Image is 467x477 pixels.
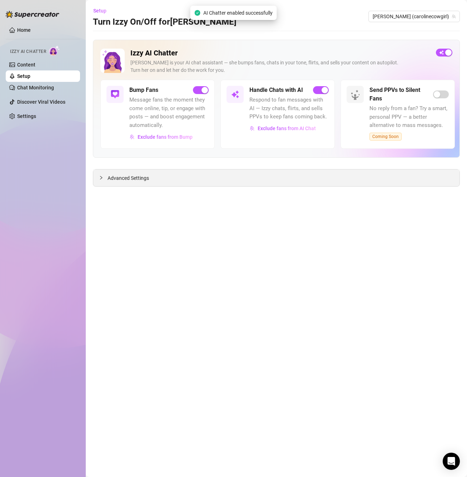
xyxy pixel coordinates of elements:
a: Discover Viral Videos [17,99,65,105]
img: svg%3e [231,90,239,99]
span: collapsed [99,176,103,180]
span: Message fans the moment they come online, tip, or engage with posts — and boost engagement automa... [129,96,209,129]
span: Izzy AI Chatter [10,48,46,55]
span: No reply from a fan? Try a smart, personal PPV — a better alternative to mass messages. [369,104,449,130]
h5: Bump Fans [129,86,158,94]
a: Chat Monitoring [17,85,54,90]
img: Izzy AI Chatter [100,49,125,73]
a: Settings [17,113,36,119]
a: Content [17,62,35,68]
a: Home [17,27,31,33]
button: Exclude fans from Bump [129,131,193,143]
button: Setup [93,5,112,16]
img: svg%3e [130,134,135,139]
a: Setup [17,73,30,79]
h3: Turn Izzy On/Off for [PERSON_NAME] [93,16,237,28]
div: collapsed [99,174,108,182]
span: Advanced Settings [108,174,149,182]
div: [PERSON_NAME] is your AI chat assistant — she bumps fans, chats in your tone, flirts, and sells y... [130,59,430,74]
h2: Izzy AI Chatter [130,49,430,58]
h5: Send PPVs to Silent Fans [369,86,433,103]
span: Exclude fans from Bump [138,134,193,140]
span: AI Chatter enabled successfully [203,9,273,17]
span: team [452,14,456,19]
img: AI Chatter [49,45,60,56]
img: logo-BBDzfeDw.svg [6,11,59,18]
span: check-circle [195,10,200,16]
img: svg%3e [250,126,255,131]
button: Exclude fans from AI Chat [249,123,316,134]
h5: Handle Chats with AI [249,86,303,94]
img: silent-fans-ppv-o-N6Mmdf.svg [351,90,362,101]
div: Open Intercom Messenger [443,453,460,470]
span: Setup [93,8,106,14]
span: Respond to fan messages with AI — Izzy chats, flirts, and sells PPVs to keep fans coming back. [249,96,329,121]
img: svg%3e [111,90,119,99]
span: Exclude fans from AI Chat [258,126,316,131]
span: Coming Soon [369,133,402,141]
span: Caroline (carolinecowgirl) [373,11,456,22]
